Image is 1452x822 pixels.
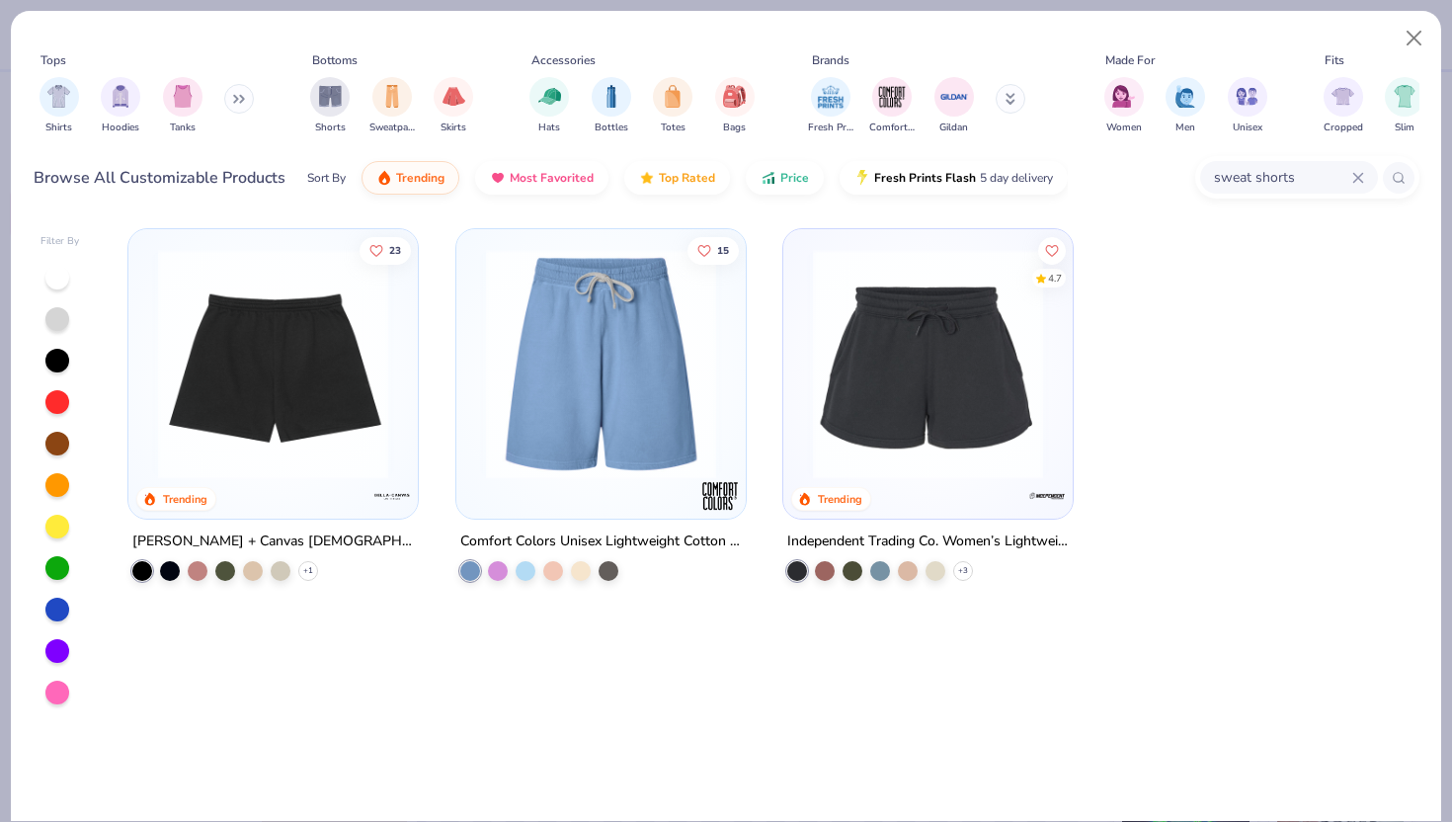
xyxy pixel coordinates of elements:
img: Cropped Image [1331,85,1354,108]
span: Cropped [1324,121,1363,135]
span: 15 [716,245,728,255]
img: Independent Trading Co. logo [1027,476,1067,516]
img: Gildan Image [939,82,969,112]
button: filter button [1228,77,1267,135]
img: Shorts Image [319,85,342,108]
div: filter for Cropped [1324,77,1363,135]
div: filter for Shirts [40,77,79,135]
button: filter button [310,77,350,135]
button: filter button [434,77,473,135]
img: Sweatpants Image [381,85,403,108]
span: Men [1175,121,1195,135]
span: Totes [661,121,686,135]
span: + 1 [303,565,313,577]
button: filter button [934,77,974,135]
button: filter button [40,77,79,135]
img: Shirts Image [47,85,70,108]
button: Like [360,236,411,264]
div: Browse All Customizable Products [34,166,285,190]
input: Try "T-Shirt" [1212,166,1352,189]
img: Hoodies Image [110,85,131,108]
span: Tanks [170,121,196,135]
span: Comfort Colors [869,121,915,135]
div: Independent Trading Co. Women’s Lightweight [US_STATE] Wave Wash Sweatshorts [787,530,1069,554]
span: Women [1106,121,1142,135]
div: filter for Fresh Prints [808,77,853,135]
span: Hats [538,121,560,135]
button: Like [1038,236,1066,264]
div: filter for Comfort Colors [869,77,915,135]
div: 4.7 [1048,271,1062,286]
button: filter button [1104,77,1144,135]
div: filter for Women [1104,77,1144,135]
img: flash.gif [854,170,870,186]
img: d7c09eb8-b573-4a70-8e54-300b8a580557 [803,249,1053,479]
div: filter for Men [1166,77,1205,135]
img: 3ca48a71-abb5-40b7-a22d-da7277df8024 [148,249,398,479]
img: most_fav.gif [490,170,506,186]
button: Top Rated [624,161,730,195]
button: Most Favorited [475,161,608,195]
button: filter button [653,77,692,135]
button: Fresh Prints Flash5 day delivery [840,161,1068,195]
span: Trending [396,170,444,186]
img: Men Image [1174,85,1196,108]
button: Price [746,161,824,195]
div: Tops [40,51,66,69]
button: filter button [1385,77,1424,135]
span: Gildan [939,121,968,135]
img: Bags Image [723,85,745,108]
span: Skirts [441,121,466,135]
span: Bottles [595,121,628,135]
img: Women Image [1112,85,1135,108]
div: Comfort Colors Unisex Lightweight Cotton Sweat Short [460,530,742,554]
div: filter for Sweatpants [369,77,415,135]
button: filter button [369,77,415,135]
img: bd7784e1-a88c-454d-aa14-e2571bd2816f [726,249,976,479]
div: [PERSON_NAME] + Canvas [DEMOGRAPHIC_DATA]' Cutoff Sweat Short [132,530,414,554]
div: filter for Slim [1385,77,1424,135]
div: filter for Hoodies [101,77,140,135]
img: Unisex Image [1236,85,1258,108]
img: 68e33756-6d31-4a7b-8296-df720c8ede74 [1053,249,1303,479]
button: filter button [1166,77,1205,135]
span: Hoodies [102,121,139,135]
span: Fresh Prints [808,121,853,135]
button: filter button [163,77,202,135]
img: Totes Image [662,85,684,108]
span: Sweatpants [369,121,415,135]
button: Trending [362,161,459,195]
div: Filter By [40,234,80,249]
img: Bella + Canvas logo [373,476,413,516]
img: TopRated.gif [639,170,655,186]
span: Shorts [315,121,346,135]
img: Tanks Image [172,85,194,108]
span: + 3 [958,565,968,577]
img: Slim Image [1394,85,1415,108]
span: Top Rated [659,170,715,186]
div: filter for Bags [715,77,755,135]
div: filter for Tanks [163,77,202,135]
button: filter button [869,77,915,135]
img: Hats Image [538,85,561,108]
button: filter button [808,77,853,135]
span: 5 day delivery [980,167,1053,190]
div: Fits [1325,51,1344,69]
div: filter for Hats [529,77,569,135]
img: Skirts Image [443,85,465,108]
div: filter for Skirts [434,77,473,135]
span: Unisex [1233,121,1262,135]
img: Fresh Prints Image [816,82,846,112]
span: Bags [723,121,746,135]
img: trending.gif [376,170,392,186]
span: 23 [389,245,401,255]
button: filter button [529,77,569,135]
button: filter button [592,77,631,135]
div: filter for Bottles [592,77,631,135]
span: Shirts [45,121,72,135]
img: Comfort Colors logo [700,476,740,516]
img: Bottles Image [601,85,622,108]
span: Slim [1395,121,1414,135]
div: Brands [812,51,849,69]
button: Close [1396,20,1433,57]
